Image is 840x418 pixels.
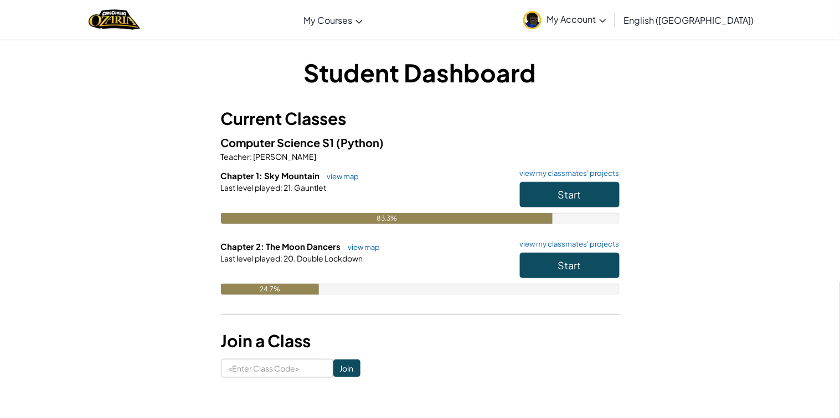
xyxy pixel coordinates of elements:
a: My Account [518,2,612,37]
a: view my classmates' projects [514,170,620,177]
input: Join [333,359,360,377]
img: avatar [523,11,542,29]
span: (Python) [337,135,384,149]
span: My Account [547,13,606,25]
span: My Courses [304,14,353,26]
span: Last level played [221,253,281,263]
span: [PERSON_NAME] [252,151,317,161]
span: : [281,253,283,263]
span: Last level played [221,182,281,192]
a: My Courses [298,5,368,35]
span: Start [558,188,581,201]
span: Gauntlet [293,182,327,192]
span: Chapter 1: Sky Mountain [221,170,322,181]
span: Teacher [221,151,250,161]
span: English ([GEOGRAPHIC_DATA]) [624,14,754,26]
img: Home [89,8,140,31]
button: Start [520,253,620,278]
a: view map [343,243,380,252]
a: view my classmates' projects [514,241,620,248]
div: 24.7% [221,284,319,295]
h1: Student Dashboard [221,55,620,90]
input: <Enter Class Code> [221,359,333,378]
span: : [281,182,283,192]
a: Ozaria by CodeCombat logo [89,8,140,31]
h3: Current Classes [221,106,620,131]
span: : [250,151,252,161]
a: view map [322,172,359,181]
span: Double Lockdown [296,253,363,263]
span: Computer Science S1 [221,135,337,149]
button: Start [520,182,620,207]
span: Start [558,259,581,271]
a: English ([GEOGRAPHIC_DATA]) [619,5,760,35]
span: 20. [283,253,296,263]
span: 21. [283,182,293,192]
div: 83.3% [221,213,553,224]
span: Chapter 2: The Moon Dancers [221,241,343,252]
h3: Join a Class [221,328,620,353]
